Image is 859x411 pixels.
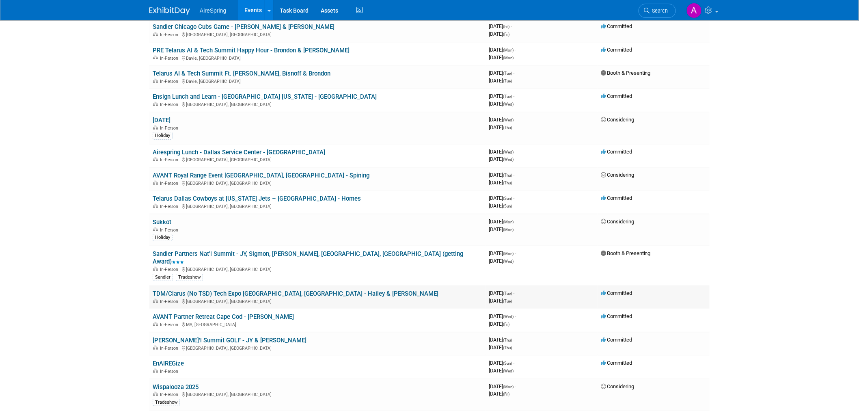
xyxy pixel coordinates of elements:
[153,360,184,367] a: EnAIREGize
[153,157,158,161] img: In-Person Event
[160,227,181,233] span: In-Person
[160,267,181,272] span: In-Person
[153,218,171,226] a: Sukkot
[153,181,158,185] img: In-Person Event
[513,195,514,201] span: -
[153,156,482,162] div: [GEOGRAPHIC_DATA], [GEOGRAPHIC_DATA]
[489,101,514,107] span: [DATE]
[489,23,512,29] span: [DATE]
[489,124,512,130] span: [DATE]
[503,322,509,327] span: (Fri)
[160,32,181,37] span: In-Person
[489,195,514,201] span: [DATE]
[639,4,676,18] a: Search
[503,118,514,122] span: (Wed)
[503,173,512,177] span: (Thu)
[515,383,516,389] span: -
[601,195,632,201] span: Committed
[153,322,158,326] img: In-Person Event
[153,344,482,351] div: [GEOGRAPHIC_DATA], [GEOGRAPHIC_DATA]
[200,7,226,14] span: AireSpring
[489,203,512,209] span: [DATE]
[176,274,203,281] div: Tradeshow
[601,149,632,155] span: Committed
[489,368,514,374] span: [DATE]
[160,322,181,327] span: In-Person
[513,70,514,76] span: -
[153,32,158,36] img: In-Person Event
[503,259,514,264] span: (Wed)
[489,226,514,232] span: [DATE]
[513,337,514,343] span: -
[153,391,482,397] div: [GEOGRAPHIC_DATA], [GEOGRAPHIC_DATA]
[515,117,516,123] span: -
[489,258,514,264] span: [DATE]
[153,125,158,130] img: In-Person Event
[153,78,482,84] div: Davie, [GEOGRAPHIC_DATA]
[513,172,514,178] span: -
[503,181,512,185] span: (Thu)
[503,220,514,224] span: (Mon)
[153,203,482,209] div: [GEOGRAPHIC_DATA], [GEOGRAPHIC_DATA]
[153,101,482,107] div: [GEOGRAPHIC_DATA], [GEOGRAPHIC_DATA]
[153,180,482,186] div: [GEOGRAPHIC_DATA], [GEOGRAPHIC_DATA]
[601,383,634,389] span: Considering
[515,149,516,155] span: -
[601,337,632,343] span: Committed
[153,321,482,327] div: MA, [GEOGRAPHIC_DATA]
[153,79,158,83] img: In-Person Event
[489,117,516,123] span: [DATE]
[153,132,173,139] div: Holiday
[153,23,335,30] a: Sandler Chicago Cubs Game - [PERSON_NAME] & [PERSON_NAME]
[153,102,158,106] img: In-Person Event
[153,234,173,241] div: Holiday
[489,344,512,350] span: [DATE]
[515,218,516,225] span: -
[601,250,651,256] span: Booth & Presenting
[503,102,514,106] span: (Wed)
[160,204,181,209] span: In-Person
[153,93,377,100] a: Ensign Lunch and Learn - [GEOGRAPHIC_DATA] [US_STATE] - [GEOGRAPHIC_DATA]
[503,227,514,232] span: (Mon)
[503,369,514,373] span: (Wed)
[489,93,514,99] span: [DATE]
[160,299,181,304] span: In-Person
[160,79,181,84] span: In-Person
[153,149,325,156] a: Airespring Lunch - Dallas Service Center - [GEOGRAPHIC_DATA]
[489,360,514,366] span: [DATE]
[503,361,512,366] span: (Sun)
[489,218,516,225] span: [DATE]
[489,321,509,327] span: [DATE]
[489,78,512,84] span: [DATE]
[503,71,512,76] span: (Tue)
[489,180,512,186] span: [DATE]
[601,117,634,123] span: Considering
[503,385,514,389] span: (Mon)
[153,172,369,179] a: AVANT Royal Range Event [GEOGRAPHIC_DATA], [GEOGRAPHIC_DATA] - Spining
[503,150,514,154] span: (Wed)
[489,172,514,178] span: [DATE]
[650,8,668,14] span: Search
[515,313,516,319] span: -
[153,266,482,272] div: [GEOGRAPHIC_DATA], [GEOGRAPHIC_DATA]
[489,156,514,162] span: [DATE]
[601,70,651,76] span: Booth & Presenting
[489,31,509,37] span: [DATE]
[686,3,702,18] img: Aila Ortiaga
[503,196,512,201] span: (Sun)
[515,250,516,256] span: -
[513,93,514,99] span: -
[153,399,180,406] div: Tradeshow
[601,218,634,225] span: Considering
[503,32,509,37] span: (Fri)
[489,313,516,319] span: [DATE]
[153,47,350,54] a: PRE Telarus AI & Tech Summit Happy Hour - Brondon & [PERSON_NAME]
[601,93,632,99] span: Committed
[160,181,181,186] span: In-Person
[489,250,516,256] span: [DATE]
[160,157,181,162] span: In-Person
[149,7,190,15] img: ExhibitDay
[153,70,330,77] a: Telarus AI & Tech Summit Ft. [PERSON_NAME], Bisnoff & Brondon
[153,346,158,350] img: In-Person Event
[503,251,514,256] span: (Mon)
